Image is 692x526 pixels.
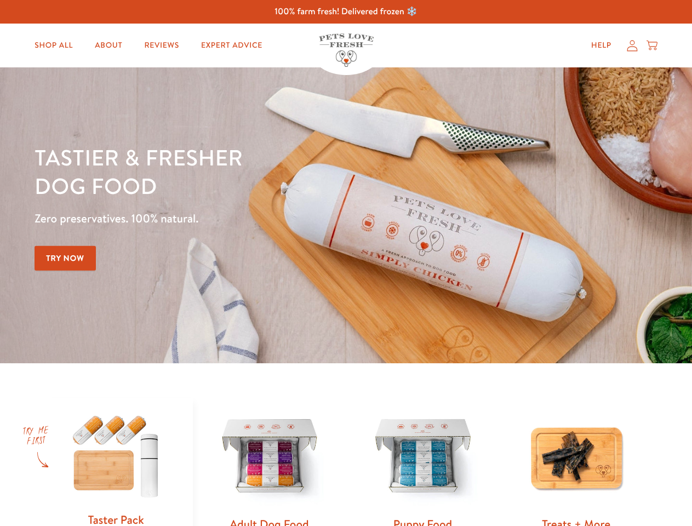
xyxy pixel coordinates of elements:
img: Pets Love Fresh [319,33,374,67]
a: Shop All [26,35,82,56]
a: Try Now [35,246,96,271]
a: Help [582,35,620,56]
a: About [86,35,131,56]
p: Zero preservatives. 100% natural. [35,209,450,228]
h1: Tastier & fresher dog food [35,143,450,200]
a: Expert Advice [192,35,271,56]
a: Reviews [135,35,187,56]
